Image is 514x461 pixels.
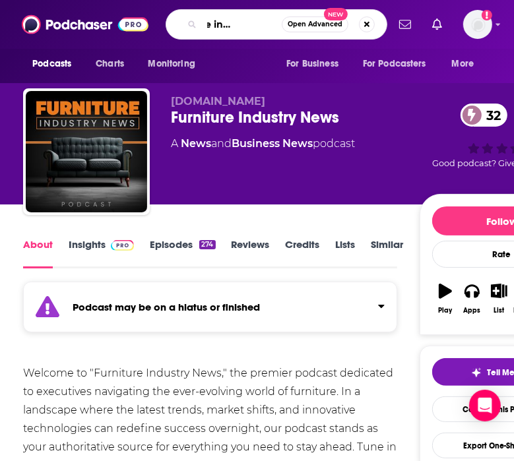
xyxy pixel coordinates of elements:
[23,290,397,332] section: Click to expand status details
[22,12,148,37] img: Podchaser - Follow, Share and Rate Podcasts
[463,10,492,39] span: Logged in as amoscac10
[32,55,71,73] span: Podcasts
[286,55,338,73] span: For Business
[87,51,132,77] a: Charts
[286,238,320,268] a: Credits
[69,238,134,268] a: InsightsPodchaser Pro
[452,55,474,73] span: More
[148,55,195,73] span: Monitoring
[282,16,348,32] button: Open AdvancedNew
[427,13,447,36] a: Show notifications dropdown
[463,10,492,39] button: Show profile menu
[26,91,147,212] img: Furniture Industry News
[171,95,265,108] span: [DOMAIN_NAME]
[202,14,282,35] input: Search podcasts, credits, & more...
[486,275,513,323] button: List
[463,10,492,39] img: User Profile
[482,10,492,20] svg: Add a profile image
[166,9,387,40] div: Search podcasts, credits, & more...
[111,240,134,251] img: Podchaser Pro
[232,238,270,268] a: Reviews
[139,51,212,77] button: open menu
[96,55,124,73] span: Charts
[432,275,459,323] button: Play
[150,238,215,268] a: Episodes274
[474,104,508,127] span: 32
[211,137,232,150] span: and
[438,307,452,315] div: Play
[494,307,504,315] div: List
[73,301,260,313] strong: Podcast may be on a hiatus or finished
[371,238,404,268] a: Similar
[199,240,215,249] div: 274
[394,13,416,36] a: Show notifications dropdown
[324,8,348,20] span: New
[277,51,355,77] button: open menu
[363,55,426,73] span: For Podcasters
[23,238,53,268] a: About
[288,21,342,28] span: Open Advanced
[354,51,445,77] button: open menu
[171,136,355,152] div: A podcast
[443,51,491,77] button: open menu
[23,51,88,77] button: open menu
[469,390,501,421] div: Open Intercom Messenger
[471,367,482,378] img: tell me why sparkle
[464,307,481,315] div: Apps
[461,104,508,127] a: 32
[181,137,211,150] a: News
[232,137,313,150] a: Business News
[459,275,486,323] button: Apps
[336,238,356,268] a: Lists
